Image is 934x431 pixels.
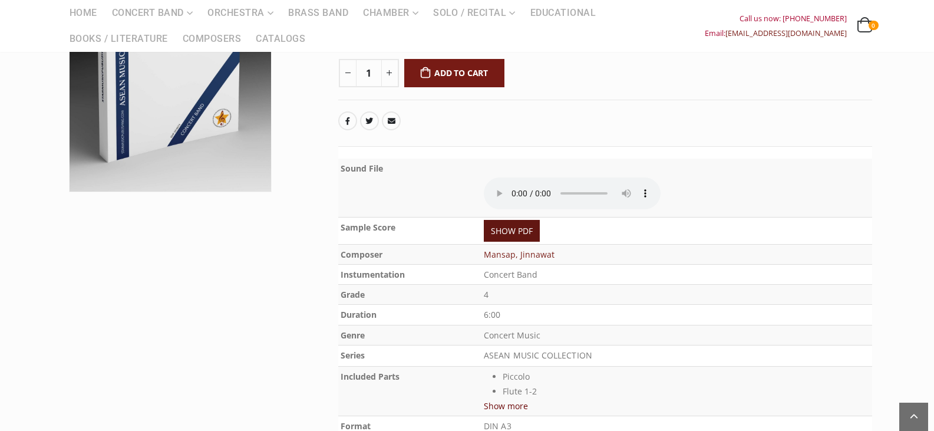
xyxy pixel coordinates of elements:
[381,59,399,87] button: +
[503,384,869,399] li: Flute 1-2
[484,348,869,364] p: ASEAN MUSIC COLLECTION
[341,269,405,280] b: Instumentation
[484,220,540,242] a: SHOW PDF
[705,26,847,41] div: Email:
[503,369,869,384] li: Piccolo
[404,59,505,87] button: Add to cart
[484,307,869,323] p: 6:00
[382,111,401,130] a: Email
[62,26,175,52] a: Books / Literature
[341,249,382,260] b: Composer
[484,399,528,413] button: Show more
[341,371,400,382] b: Included Parts
[725,28,847,38] a: [EMAIL_ADDRESS][DOMAIN_NAME]
[176,26,249,52] a: Composers
[484,249,555,260] a: Mansap, Jinnawat
[356,59,382,87] input: Product quantity
[481,264,872,284] td: Concert Band
[341,309,377,320] b: Duration
[341,330,365,341] b: Genre
[339,59,357,87] button: -
[341,163,383,174] b: Sound File
[869,21,878,30] span: 0
[249,26,312,52] a: Catalogs
[341,289,365,300] b: Grade
[481,284,872,304] td: 4
[341,350,365,361] b: Series
[360,111,379,130] a: Twitter
[338,217,482,244] th: Sample Score
[338,111,357,130] a: Facebook
[481,325,872,346] td: Concert Music
[705,11,847,26] div: Call us now: [PHONE_NUMBER]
